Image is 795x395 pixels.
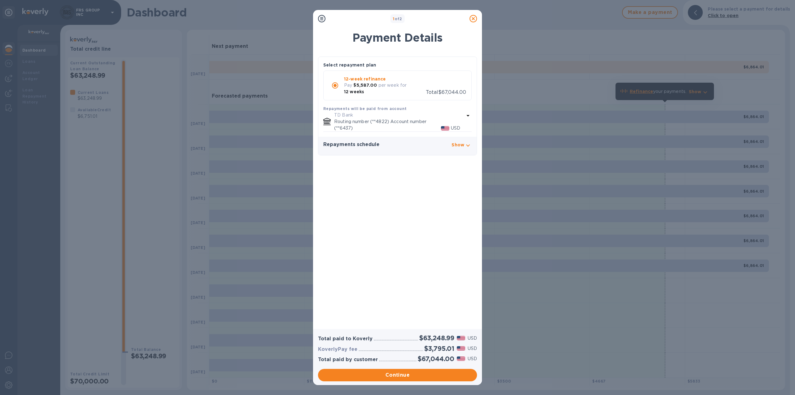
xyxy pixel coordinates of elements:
h3: Total paid to Koverly [318,336,373,342]
b: $5,587.00 [353,83,377,88]
b: 12 weeks [344,89,364,94]
button: Show [452,142,472,150]
h2: $3,795.01 [424,345,454,352]
p: USD [468,356,477,362]
h3: KoverlyPay fee [318,347,357,352]
b: of 2 [393,16,402,21]
p: Show [452,142,464,148]
img: USD [441,126,449,131]
p: USD [451,125,460,131]
button: Continue [318,369,477,381]
img: USD [457,346,465,351]
h3: Total paid by customer [318,357,378,363]
span: 1 [393,16,394,21]
p: TD Bank [334,112,464,118]
img: USD [457,356,465,361]
span: Continue [323,371,472,379]
h3: Repayments schedule [323,142,379,148]
p: Select repayment plan [323,62,376,68]
img: USD [457,336,465,340]
p: 12-week refinance [344,76,426,82]
b: Repayments will be paid from account [323,106,407,111]
p: USD [468,335,477,342]
p: USD [468,345,477,352]
p: Routing number (**4822) Account number (**6437) [334,118,441,131]
h2: $67,044.00 [418,355,454,363]
span: Total $67,044.00 [426,89,466,95]
h2: $63,248.99 [419,334,454,342]
h1: Payment Details [318,31,477,44]
p: per week for [379,82,407,89]
p: Pay [344,82,352,89]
